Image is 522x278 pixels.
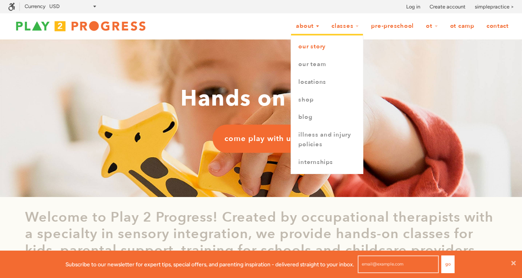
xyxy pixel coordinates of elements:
[291,126,363,154] a: Illness and Injury Policies
[224,133,298,144] span: come play with us!
[291,19,325,34] a: About
[358,255,439,273] input: email@example.com
[445,19,480,34] a: OT Camp
[475,3,514,11] a: simplepractice >
[291,73,363,91] a: Locations
[291,56,363,73] a: Our Team
[25,209,497,275] p: Welcome to Play 2 Progress! Created by occupational therapists with a specialty in sensory integr...
[430,3,465,11] a: Create account
[406,3,420,11] a: Log in
[25,3,46,9] label: Currency
[481,19,514,34] a: Contact
[366,19,419,34] a: Pre-Preschool
[291,108,363,126] a: Blog
[291,154,363,171] a: Internships
[441,255,455,273] button: Go
[421,19,443,34] a: OT
[8,18,153,34] img: Play2Progress logo
[212,124,310,153] a: come play with us!
[65,260,354,269] p: Subscribe to our newsletter for expert tips, special offers, and parenting inspiration - delivere...
[326,19,364,34] a: Classes
[291,38,363,56] a: Our Story
[291,91,363,109] a: Shop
